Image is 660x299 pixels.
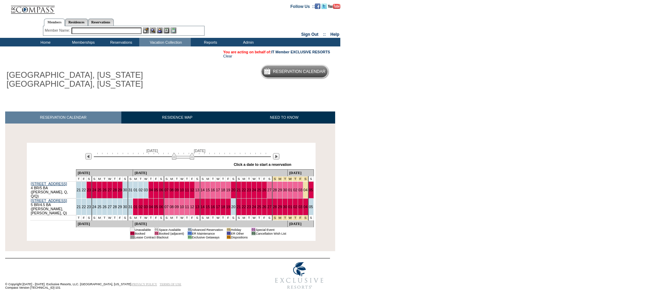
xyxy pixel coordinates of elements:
[190,188,194,192] a: 12
[138,177,143,182] td: T
[257,177,262,182] td: T
[179,177,185,182] td: W
[308,177,313,182] td: S
[272,177,277,182] td: Independence Day 2026
[158,215,164,221] td: S
[262,205,266,209] a: 26
[164,215,169,221] td: S
[273,153,279,160] img: Next
[134,232,151,235] td: Booked
[201,205,205,209] a: 14
[211,205,215,209] a: 16
[189,215,195,221] td: F
[308,215,313,221] td: S
[30,199,76,215] td: 5 BR/4.5 BA ([PERSON_NAME], [PERSON_NAME], Q)
[200,215,205,221] td: S
[113,188,117,192] a: 28
[241,215,246,221] td: M
[257,188,261,192] a: 25
[200,177,205,182] td: S
[206,188,210,192] a: 15
[130,228,134,232] td: 01
[227,232,231,235] td: 01
[133,177,138,182] td: M
[31,199,67,203] a: [STREET_ADDRESS]
[132,282,157,286] a: PRIVACY POLICY
[164,177,169,182] td: S
[257,215,262,221] td: T
[321,3,327,9] img: Follow us on Twitter
[273,205,277,209] a: 28
[134,235,184,239] td: Lease Contract Blackout
[221,215,226,221] td: T
[76,221,133,227] td: [DATE]
[309,205,313,209] a: 05
[247,188,251,192] a: 23
[293,177,298,182] td: Independence Day 2026
[231,232,248,235] td: ER Other
[76,177,81,182] td: T
[97,215,102,221] td: M
[188,232,192,235] td: 01
[165,188,169,192] a: 07
[210,177,216,182] td: T
[255,232,286,235] td: Cancellation Wish List
[128,177,133,182] td: S
[315,4,320,8] a: Become our fan on Facebook
[223,50,330,54] span: You are acting on behalf of:
[169,188,174,192] a: 08
[102,188,107,192] a: 26
[169,205,174,209] a: 08
[216,205,220,209] a: 17
[146,149,158,153] span: [DATE]
[190,205,194,209] a: 12
[227,228,231,232] td: 01
[188,228,192,232] td: 01
[157,28,163,33] img: Impersonate
[252,205,256,209] a: 24
[272,215,277,221] td: Independence Day 2026
[169,177,174,182] td: M
[321,4,327,8] a: Follow us on Twitter
[206,205,210,209] a: 15
[298,188,302,192] a: 03
[129,188,133,192] a: 31
[278,188,282,192] a: 29
[122,215,128,221] td: S
[315,3,320,9] img: Become our fan on Facebook
[273,70,326,74] h5: Reservation Calendar
[175,205,179,209] a: 09
[262,177,267,182] td: F
[92,177,97,182] td: S
[92,205,97,209] a: 24
[195,215,200,221] td: S
[26,38,64,46] td: Home
[117,215,122,221] td: F
[283,188,287,192] a: 30
[242,205,246,209] a: 22
[82,205,86,209] a: 22
[216,177,221,182] td: W
[273,188,277,192] a: 28
[122,177,128,182] td: S
[139,38,191,46] td: Vacation Collection
[107,215,112,221] td: W
[277,177,283,182] td: Independence Day 2026
[231,235,248,239] td: Dispositions
[180,188,184,192] a: 10
[267,205,272,209] a: 27
[221,205,225,209] a: 18
[221,188,225,192] a: 18
[293,215,298,221] td: Independence Day 2026
[267,215,272,221] td: S
[185,177,190,182] td: T
[77,188,81,192] a: 21
[148,177,154,182] td: T
[82,188,86,192] a: 22
[102,215,107,221] td: T
[267,188,272,192] a: 27
[112,177,117,182] td: T
[195,205,199,209] a: 13
[64,38,101,46] td: Memberships
[328,4,340,8] a: Subscribe to our YouTube Channel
